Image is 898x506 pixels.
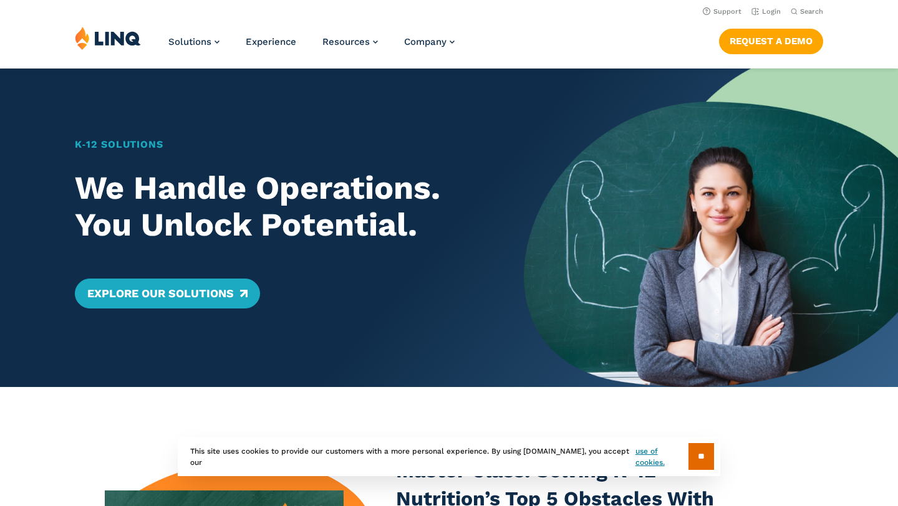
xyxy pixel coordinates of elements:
[75,26,141,50] img: LINQ | K‑12 Software
[719,29,823,54] a: Request a Demo
[168,36,220,47] a: Solutions
[246,36,296,47] a: Experience
[75,137,487,152] h1: K‑12 Solutions
[719,26,823,54] nav: Button Navigation
[404,36,447,47] span: Company
[703,7,741,16] a: Support
[524,69,898,387] img: Home Banner
[168,36,211,47] span: Solutions
[75,279,260,308] a: Explore Our Solutions
[75,169,487,244] h2: We Handle Operations. You Unlock Potential.
[635,446,688,468] a: use of cookies.
[168,26,455,67] nav: Primary Navigation
[404,36,455,47] a: Company
[322,36,370,47] span: Resources
[178,437,720,476] div: This site uses cookies to provide our customers with a more personal experience. By using [DOMAIN...
[791,7,823,16] button: Open Search Bar
[751,7,781,16] a: Login
[800,7,823,16] span: Search
[322,36,378,47] a: Resources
